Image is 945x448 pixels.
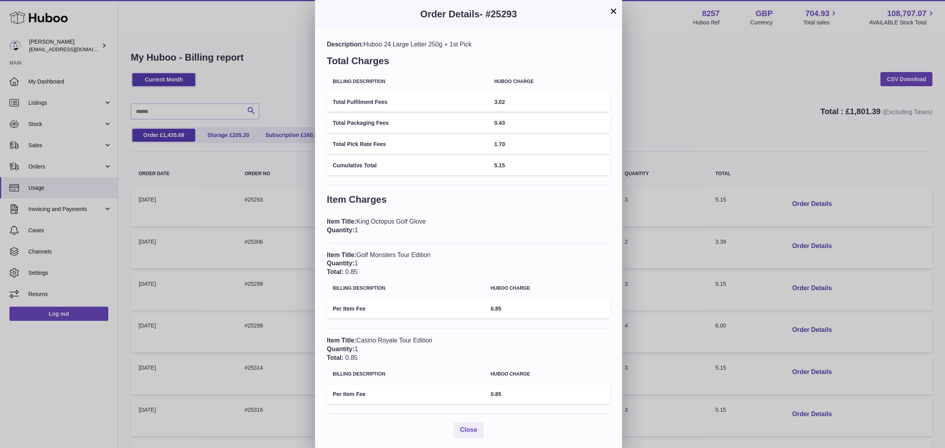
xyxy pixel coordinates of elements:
[327,217,610,234] div: King Octopus Golf Glove 1
[460,426,477,433] span: Close
[609,6,618,16] button: ×
[494,99,505,105] span: 3.02
[494,120,505,126] span: 0.43
[327,299,485,318] td: Per Item Fee
[454,422,484,438] button: Close
[327,41,363,48] span: Description:
[327,260,354,267] span: Quantity:
[327,40,610,49] div: Huboo 24 Large Letter 250g + 1st Pick
[480,9,517,19] span: - #25293
[488,73,610,90] th: Huboo charge
[327,55,610,71] h3: Total Charges
[327,156,488,175] td: Cumulative Total
[327,193,610,210] h3: Item Charges
[345,268,358,275] span: 0.85
[327,73,488,90] th: Billing Description
[327,366,485,383] th: Billing Description
[327,336,610,362] div: Casino Royale Tour Edition 1
[327,385,485,404] td: Per Item Fee
[494,141,505,147] span: 1.70
[485,366,610,383] th: Huboo charge
[327,252,356,258] span: Item Title:
[327,218,356,225] span: Item Title:
[485,280,610,297] th: Huboo charge
[327,268,343,275] span: Total:
[327,135,488,154] td: Total Pick Rate Fees
[491,305,501,312] span: 0.85
[327,93,488,112] td: Total Fulfilment Fees
[327,8,610,20] h3: Order Details
[327,354,343,361] span: Total:
[494,162,505,168] span: 5.15
[491,391,501,397] span: 0.85
[327,280,485,297] th: Billing Description
[327,251,610,276] div: Golf Monsters Tour Edition 1
[327,346,354,352] span: Quantity:
[345,354,358,361] span: 0.85
[327,113,488,133] td: Total Packaging Fees
[327,227,354,233] span: Quantity:
[327,337,356,344] span: Item Title:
